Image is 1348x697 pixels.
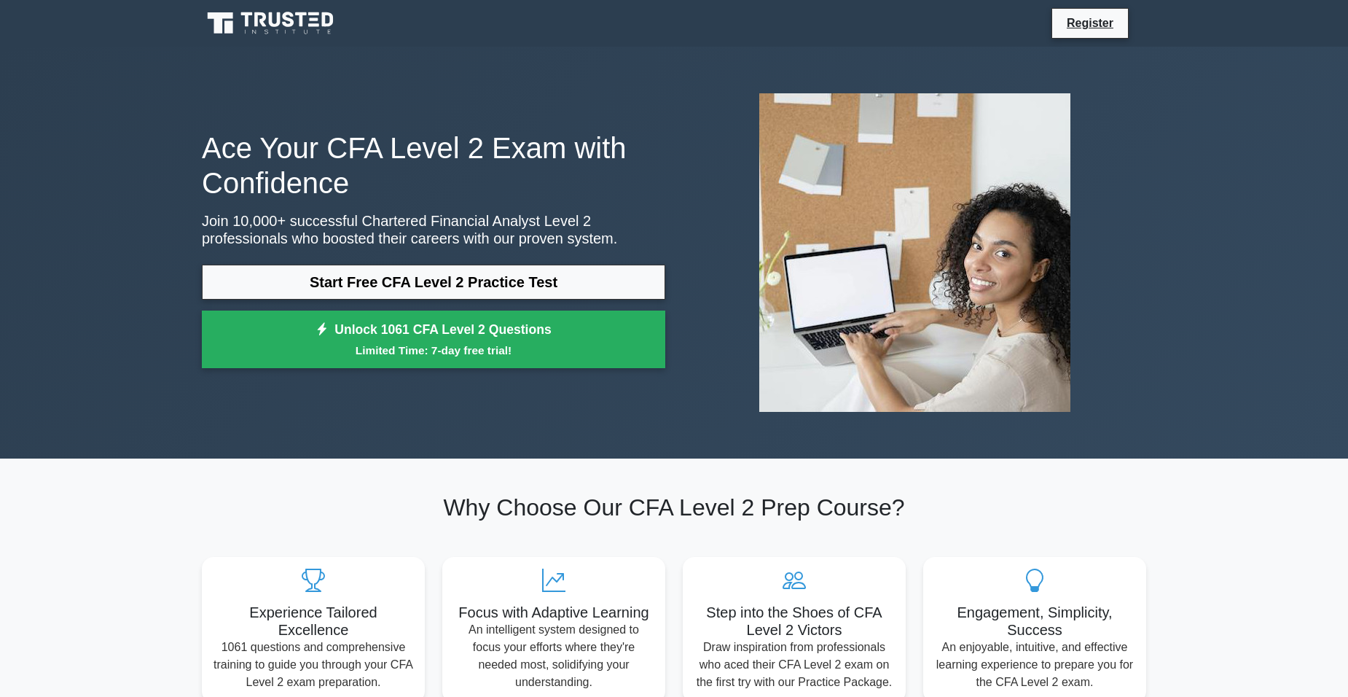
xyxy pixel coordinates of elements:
[213,639,413,691] p: 1061 questions and comprehensive training to guide you through your CFA Level 2 exam preparation.
[202,494,1146,521] h2: Why Choose Our CFA Level 2 Prep Course?
[202,311,665,369] a: Unlock 1061 CFA Level 2 QuestionsLimited Time: 7-day free trial!
[202,265,665,300] a: Start Free CFA Level 2 Practice Test
[1058,14,1122,32] a: Register
[220,342,647,359] small: Limited Time: 7-day free trial!
[202,212,665,247] p: Join 10,000+ successful Chartered Financial Analyst Level 2 professionals who boosted their caree...
[202,131,665,200] h1: Ace Your CFA Level 2 Exam with Confidence
[935,639,1135,691] p: An enjoyable, intuitive, and effective learning experience to prepare you for the CFA Level 2 exam.
[694,604,894,639] h5: Step into the Shoes of CFA Level 2 Victors
[935,604,1135,639] h5: Engagement, Simplicity, Success
[454,621,654,691] p: An intelligent system designed to focus your efforts where they're needed most, solidifying your ...
[213,604,413,639] h5: Experience Tailored Excellence
[454,604,654,621] h5: Focus with Adaptive Learning
[694,639,894,691] p: Draw inspiration from professionals who aced their CFA Level 2 exam on the first try with our Pra...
